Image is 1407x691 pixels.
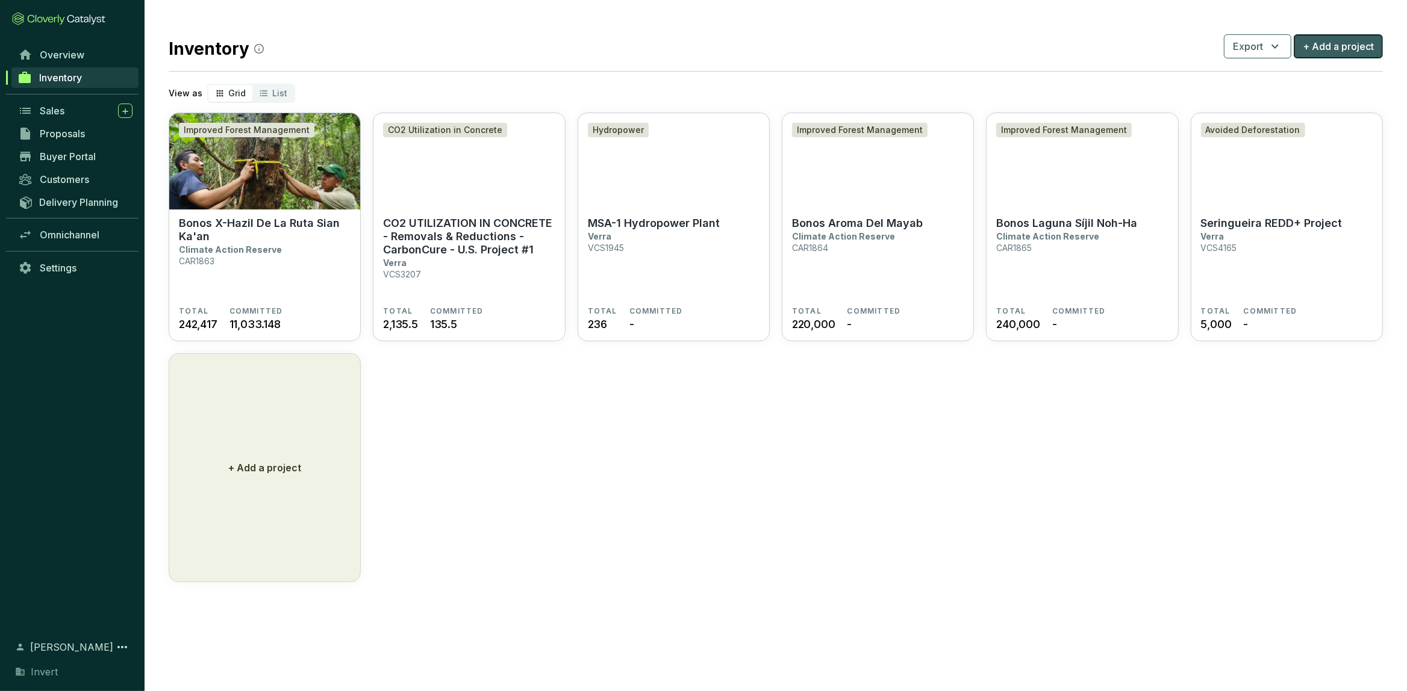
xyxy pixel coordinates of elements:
[1201,123,1305,137] div: Avoided Deforestation
[1244,316,1249,332] span: -
[12,146,139,167] a: Buyer Portal
[792,231,895,241] p: Climate Action Reserve
[169,36,264,61] h2: Inventory
[1191,113,1383,341] a: Seringueira REDD+ ProjectAvoided DeforestationSeringueira REDD+ ProjectVerraVCS4165TOTAL5,000COMM...
[11,67,139,88] a: Inventory
[169,113,361,341] a: Bonos X-Hazil De La Ruta Sian Ka'anImproved Forest ManagementBonos X-Hazil De La Ruta Sian Ka'anC...
[272,88,287,98] span: List
[430,306,484,316] span: COMMITTED
[847,306,901,316] span: COMMITTED
[588,217,720,230] p: MSA-1 Hydropower Plant
[1052,316,1057,332] span: -
[792,306,822,316] span: TOTAL
[179,306,208,316] span: TOTAL
[373,113,565,341] a: CO2 UTILIZATION IN CONCRETE - Removals & Reductions -CarbonCure - U.S. Project #1CO2 Utilization ...
[1244,306,1297,316] span: COMMITTED
[1201,231,1224,241] p: Verra
[383,306,413,316] span: TOTAL
[588,243,624,253] p: VCS1945
[383,316,418,332] span: 2,135.5
[40,105,64,117] span: Sales
[987,113,1178,209] img: Bonos Laguna Síjil Noh-Ha
[40,229,99,241] span: Omnichannel
[588,306,617,316] span: TOTAL
[782,113,973,209] img: Bonos Aroma Del Mayab
[169,87,202,99] p: View as
[629,306,683,316] span: COMMITTED
[588,231,611,241] p: Verra
[229,306,283,316] span: COMMITTED
[179,256,214,266] p: CAR1863
[12,258,139,278] a: Settings
[1201,243,1237,253] p: VCS4165
[39,196,118,208] span: Delivery Planning
[996,123,1132,137] div: Improved Forest Management
[228,460,301,475] p: + Add a project
[996,316,1040,332] span: 240,000
[179,244,282,255] p: Climate Action Reserve
[179,316,217,332] span: 242,417
[578,113,769,209] img: MSA-1 Hydropower Plant
[373,113,564,209] img: CO2 UTILIZATION IN CONCRETE - Removals & Reductions -CarbonCure - U.S. Project #1
[30,640,113,654] span: [PERSON_NAME]
[792,123,928,137] div: Improved Forest Management
[40,262,76,274] span: Settings
[40,173,89,185] span: Customers
[383,258,407,268] p: Verra
[40,128,85,140] span: Proposals
[782,113,974,341] a: Bonos Aroma Del MayabImproved Forest ManagementBonos Aroma Del MayabClimate Action ReserveCAR1864...
[996,231,1099,241] p: Climate Action Reserve
[588,123,649,137] div: Hydropower
[1201,316,1232,332] span: 5,000
[986,113,1178,341] a: Bonos Laguna Síjil Noh-HaImproved Forest ManagementBonos Laguna Síjil Noh-HaClimate Action Reserv...
[1191,113,1382,209] img: Seringueira REDD+ Project
[207,84,295,103] div: segmented control
[792,243,828,253] p: CAR1864
[39,72,82,84] span: Inventory
[1303,39,1374,54] span: + Add a project
[847,316,852,332] span: -
[578,113,770,341] a: MSA-1 Hydropower PlantHydropowerMSA-1 Hydropower PlantVerraVCS1945TOTAL236COMMITTED-
[1201,306,1231,316] span: TOTAL
[1052,306,1106,316] span: COMMITTED
[31,665,58,679] span: Invert
[228,88,246,98] span: Grid
[169,353,361,582] button: + Add a project
[40,49,84,61] span: Overview
[792,316,835,332] span: 220,000
[996,217,1137,230] p: Bonos Laguna Síjil Noh-Ha
[1201,217,1343,230] p: Seringueira REDD+ Project
[792,217,923,230] p: Bonos Aroma Del Mayab
[996,306,1026,316] span: TOTAL
[40,150,96,163] span: Buyer Portal
[1224,34,1291,58] button: Export
[383,123,507,137] div: CO2 Utilization in Concrete
[588,316,607,332] span: 236
[179,217,351,243] p: Bonos X-Hazil De La Ruta Sian Ka'an
[629,316,634,332] span: -
[12,45,139,65] a: Overview
[179,123,314,137] div: Improved Forest Management
[1294,34,1383,58] button: + Add a project
[430,316,457,332] span: 135.5
[383,269,421,279] p: VCS3207
[996,243,1032,253] p: CAR1865
[12,123,139,144] a: Proposals
[1233,39,1263,54] span: Export
[12,192,139,212] a: Delivery Planning
[169,113,360,209] img: Bonos X-Hazil De La Ruta Sian Ka'an
[229,316,281,332] span: 11,033.148
[12,101,139,121] a: Sales
[383,217,555,256] p: CO2 UTILIZATION IN CONCRETE - Removals & Reductions -CarbonCure - U.S. Project #1
[12,169,139,190] a: Customers
[12,225,139,245] a: Omnichannel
